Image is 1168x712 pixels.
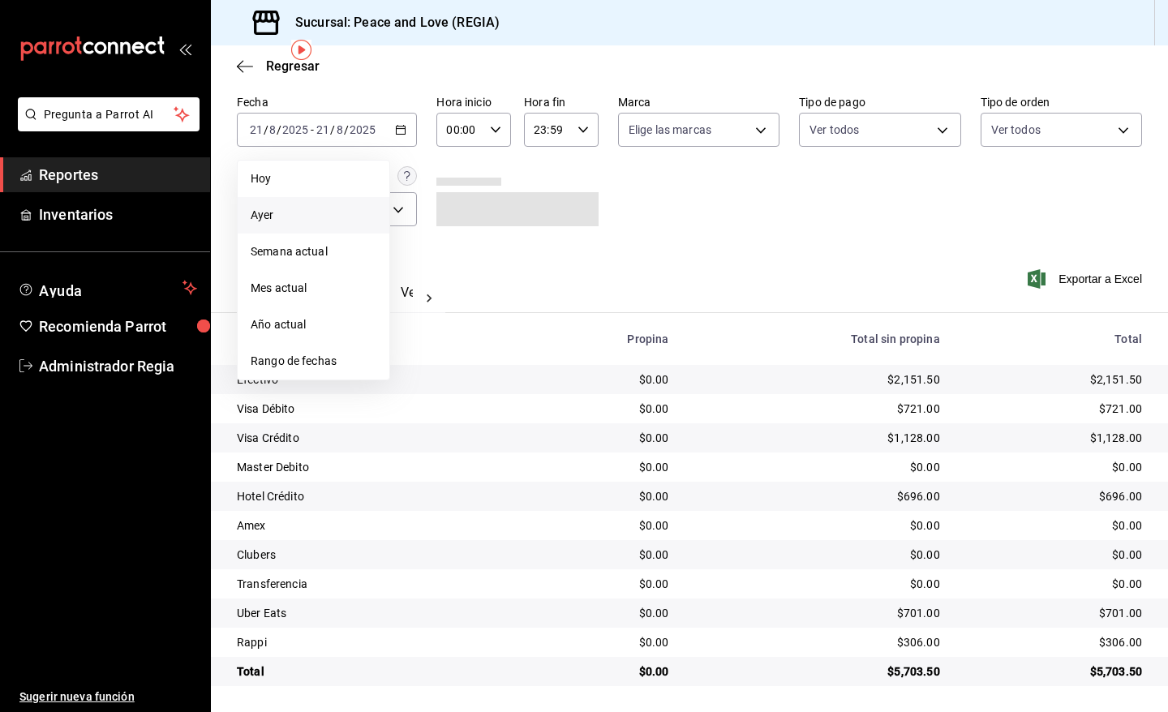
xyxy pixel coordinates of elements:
div: $696.00 [694,488,939,504]
div: $0.00 [535,517,668,534]
div: $0.00 [535,488,668,504]
span: Administrador Regia [39,355,197,377]
span: - [311,123,314,136]
label: Hora fin [524,97,599,108]
div: $0.00 [535,430,668,446]
span: Pregunta a Parrot AI [44,106,174,123]
div: $2,151.50 [694,371,939,388]
span: Hoy [251,170,376,187]
div: $0.00 [535,371,668,388]
input: -- [249,123,264,136]
span: / [344,123,349,136]
div: Visa Débito [237,401,509,417]
label: Tipo de pago [799,97,960,108]
div: $0.00 [535,663,668,680]
div: $701.00 [966,605,1142,621]
div: $1,128.00 [694,430,939,446]
input: -- [336,123,344,136]
div: $0.00 [966,517,1142,534]
label: Hora inicio [436,97,511,108]
div: Hotel Crédito [237,488,509,504]
div: $696.00 [966,488,1142,504]
div: $306.00 [694,634,939,650]
div: $701.00 [694,605,939,621]
div: Total [966,332,1142,345]
span: Ayer [251,207,376,224]
div: $0.00 [535,401,668,417]
div: Total [237,663,509,680]
div: Transferencia [237,576,509,592]
span: Ayuda [39,278,176,298]
div: $721.00 [694,401,939,417]
a: Pregunta a Parrot AI [11,118,200,135]
div: Rappi [237,634,509,650]
div: Uber Eats [237,605,509,621]
span: Rango de fechas [251,353,376,370]
div: Master Debito [237,459,509,475]
span: / [330,123,335,136]
span: Ver todos [809,122,859,138]
div: Amex [237,517,509,534]
div: $0.00 [694,517,939,534]
button: Pregunta a Parrot AI [18,97,200,131]
input: ---- [281,123,309,136]
span: / [277,123,281,136]
label: Fecha [237,97,417,108]
span: Sugerir nueva función [19,688,197,706]
div: $0.00 [966,576,1142,592]
button: open_drawer_menu [178,42,191,55]
input: -- [316,123,330,136]
label: Marca [618,97,779,108]
div: $0.00 [694,459,939,475]
div: $0.00 [966,547,1142,563]
span: Ver todos [991,122,1041,138]
div: $1,128.00 [966,430,1142,446]
div: $5,703.50 [966,663,1142,680]
div: $0.00 [966,459,1142,475]
span: Semana actual [251,243,376,260]
div: $0.00 [535,547,668,563]
span: Regresar [266,58,320,74]
button: Exportar a Excel [1031,269,1142,289]
div: $721.00 [966,401,1142,417]
img: Tooltip marker [291,40,311,60]
span: Año actual [251,316,376,333]
div: $0.00 [535,459,668,475]
div: Propina [535,332,668,345]
div: Clubers [237,547,509,563]
label: Tipo de orden [981,97,1142,108]
button: Regresar [237,58,320,74]
div: $0.00 [535,576,668,592]
span: Elige las marcas [629,122,711,138]
div: $2,151.50 [966,371,1142,388]
div: Visa Crédito [237,430,509,446]
div: $0.00 [694,576,939,592]
div: $5,703.50 [694,663,939,680]
input: -- [268,123,277,136]
span: Inventarios [39,204,197,225]
h3: Sucursal: Peace and Love (REGIA) [282,13,500,32]
button: Ver pagos [401,285,462,312]
div: $306.00 [966,634,1142,650]
div: Total sin propina [694,332,939,345]
input: ---- [349,123,376,136]
span: / [264,123,268,136]
span: Mes actual [251,280,376,297]
div: $0.00 [694,547,939,563]
div: $0.00 [535,605,668,621]
span: Recomienda Parrot [39,315,197,337]
span: Reportes [39,164,197,186]
div: $0.00 [535,634,668,650]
